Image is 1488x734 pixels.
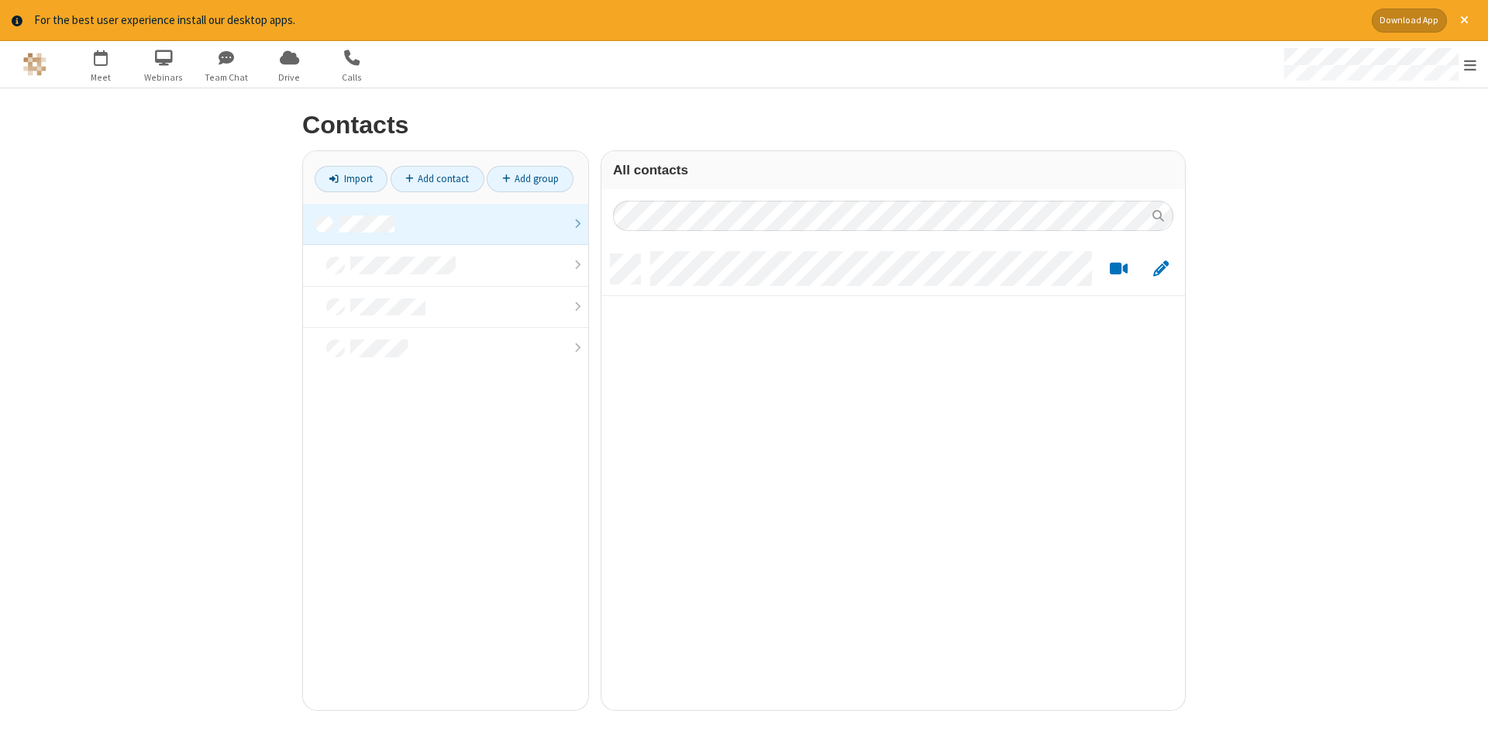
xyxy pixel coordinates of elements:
[1452,9,1476,33] button: Close alert
[5,41,64,88] button: Logo
[613,163,1173,177] h3: All contacts
[1104,259,1134,278] button: Start a video meeting
[391,166,484,192] a: Add contact
[601,243,1185,710] div: grid
[198,71,256,84] span: Team Chat
[34,12,1360,29] div: For the best user experience install our desktop apps.
[1372,9,1447,33] button: Download App
[487,166,573,192] a: Add group
[1269,41,1488,88] div: Open menu
[1145,259,1176,278] button: Edit
[23,53,46,76] img: QA Selenium DO NOT DELETE OR CHANGE
[315,166,387,192] a: Import
[302,112,1186,139] h2: Contacts
[323,71,381,84] span: Calls
[260,71,319,84] span: Drive
[135,71,193,84] span: Webinars
[72,71,130,84] span: Meet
